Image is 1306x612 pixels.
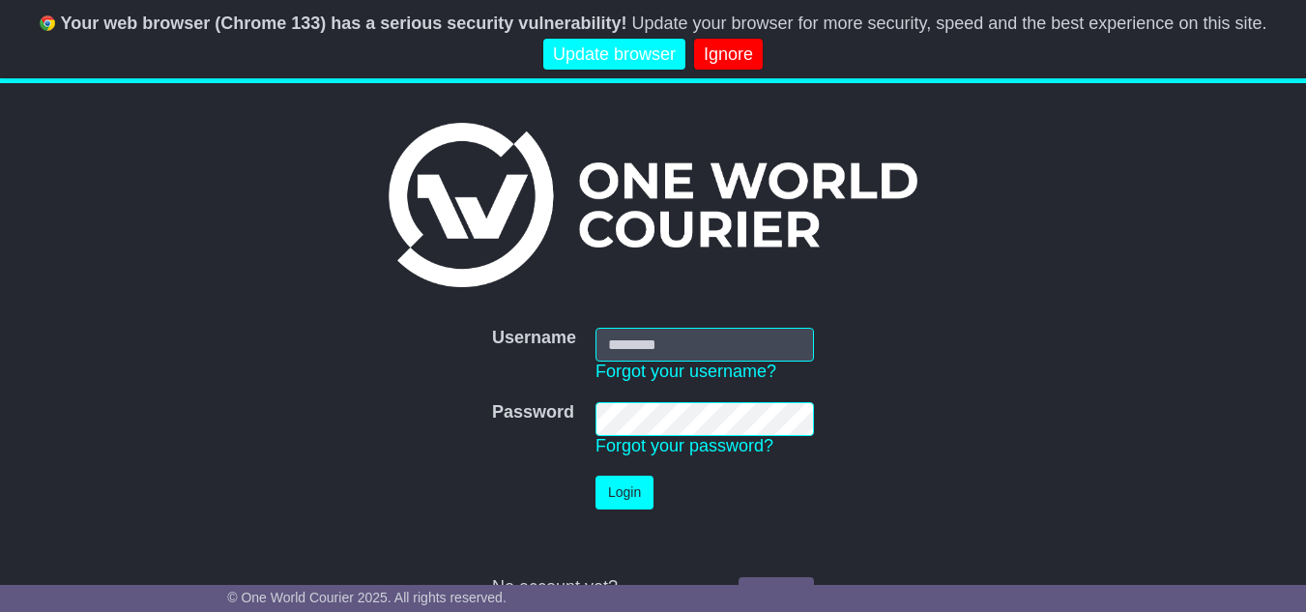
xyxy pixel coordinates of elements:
span: Update your browser for more security, speed and the best experience on this site. [631,14,1266,33]
span: © One World Courier 2025. All rights reserved. [227,590,507,605]
label: Password [492,402,574,423]
b: Your web browser (Chrome 133) has a serious security vulnerability! [61,14,627,33]
div: No account yet? [492,577,814,598]
img: One World [389,123,916,287]
button: Login [595,476,653,510]
a: Forgot your password? [595,436,773,455]
a: Ignore [694,39,763,71]
a: Register [739,577,814,611]
a: Update browser [543,39,685,71]
a: Forgot your username? [595,362,776,381]
label: Username [492,328,576,349]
